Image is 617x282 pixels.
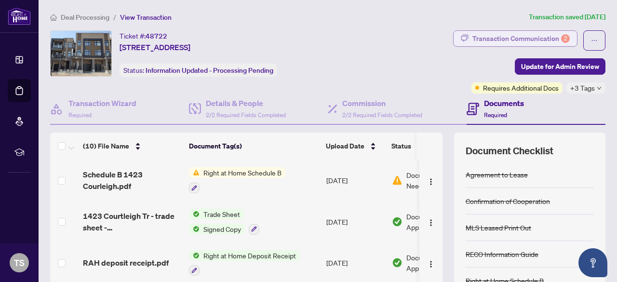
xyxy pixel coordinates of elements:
[392,216,402,227] img: Document Status
[484,111,507,119] span: Required
[423,173,439,188] button: Logo
[578,248,607,277] button: Open asap
[120,30,167,41] div: Ticket #:
[322,201,388,242] td: [DATE]
[146,66,273,75] span: Information Updated - Processing Pending
[146,32,167,40] span: 48722
[322,160,388,201] td: [DATE]
[342,97,422,109] h4: Commission
[189,167,200,178] img: Status Icon
[189,209,259,235] button: Status IconTrade SheetStatus IconSigned Copy
[391,141,411,151] span: Status
[342,111,422,119] span: 2/2 Required Fields Completed
[79,133,185,160] th: (10) File Name
[322,133,388,160] th: Upload Date
[61,13,109,22] span: Deal Processing
[453,30,577,47] button: Transaction Communication2
[51,31,111,76] img: IMG-W12308835_1.jpg
[472,31,570,46] div: Transaction Communication
[83,210,181,233] span: 1423 Courtleigh Tr - trade sheet - [GEOGRAPHIC_DATA] to Review.pdf
[120,64,277,77] div: Status:
[388,133,469,160] th: Status
[515,58,605,75] button: Update for Admin Review
[483,82,559,93] span: Requires Additional Docs
[120,13,172,22] span: View Transaction
[570,82,595,94] span: +3 Tags
[466,222,531,233] div: MLS Leased Print Out
[113,12,116,23] li: /
[8,7,31,25] img: logo
[68,111,92,119] span: Required
[120,41,190,53] span: [STREET_ADDRESS]
[200,250,300,261] span: Right at Home Deposit Receipt
[326,141,364,151] span: Upload Date
[189,250,300,276] button: Status IconRight at Home Deposit Receipt
[189,209,200,219] img: Status Icon
[466,249,538,259] div: RECO Information Guide
[83,257,169,269] span: RAH deposit receipt.pdf
[423,255,439,270] button: Logo
[423,214,439,229] button: Logo
[14,256,25,269] span: TS
[561,34,570,43] div: 2
[406,211,466,232] span: Document Approved
[185,133,322,160] th: Document Tag(s)
[597,86,602,91] span: down
[200,209,244,219] span: Trade Sheet
[200,224,245,234] span: Signed Copy
[68,97,136,109] h4: Transaction Wizard
[427,260,435,268] img: Logo
[50,14,57,21] span: home
[521,59,599,74] span: Update for Admin Review
[406,252,466,273] span: Document Approved
[466,196,550,206] div: Confirmation of Cooperation
[200,167,285,178] span: Right at Home Schedule B
[484,97,524,109] h4: Documents
[466,169,528,180] div: Agreement to Lease
[189,250,200,261] img: Status Icon
[392,257,402,268] img: Document Status
[189,167,285,193] button: Status IconRight at Home Schedule B
[406,170,456,191] span: Document Needs Work
[427,178,435,186] img: Logo
[206,97,286,109] h4: Details & People
[392,175,402,186] img: Document Status
[591,37,598,44] span: ellipsis
[529,12,605,23] article: Transaction saved [DATE]
[206,111,286,119] span: 2/2 Required Fields Completed
[83,169,181,192] span: Schedule B 1423 Courleigh.pdf
[427,219,435,227] img: Logo
[466,144,553,158] span: Document Checklist
[189,224,200,234] img: Status Icon
[83,141,129,151] span: (10) File Name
